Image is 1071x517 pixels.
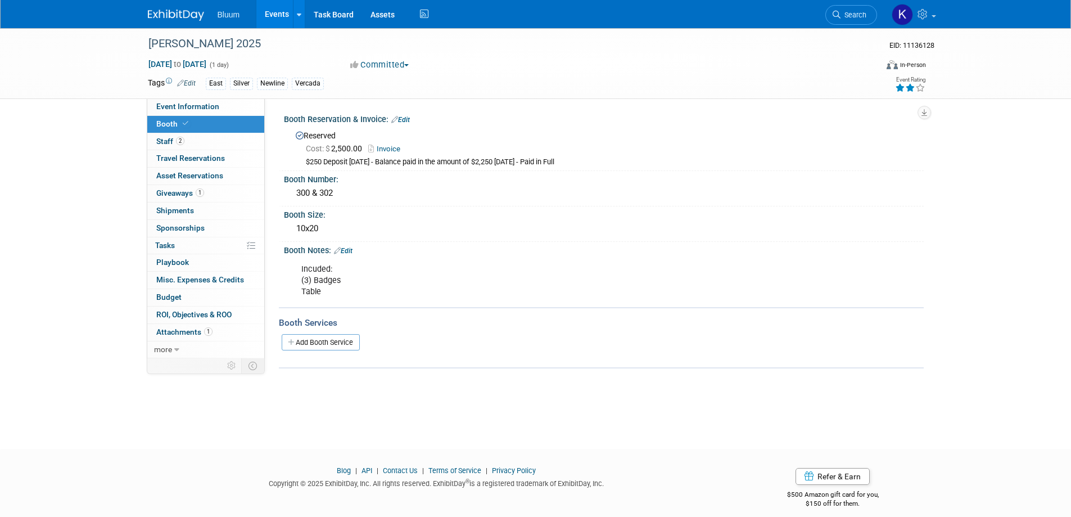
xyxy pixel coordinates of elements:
[156,293,182,302] span: Budget
[148,10,204,21] img: ExhibitDay
[292,220,915,237] div: 10x20
[279,317,924,329] div: Booth Services
[156,223,205,232] span: Sponsorships
[156,102,219,111] span: Event Information
[346,59,413,71] button: Committed
[147,341,264,358] a: more
[147,203,264,219] a: Shipments
[147,98,264,115] a: Event Information
[306,144,367,153] span: 2,500.00
[147,254,264,271] a: Playbook
[840,11,866,19] span: Search
[206,78,226,89] div: East
[293,258,800,303] div: Incuded: (3) Badges Table
[148,77,196,90] td: Tags
[282,334,360,350] a: Add Booth Service
[156,119,191,128] span: Booth
[155,241,175,250] span: Tasks
[156,206,194,215] span: Shipments
[284,111,924,125] div: Booth Reservation & Invoice:
[292,127,915,167] div: Reserved
[147,237,264,254] a: Tasks
[222,358,242,373] td: Personalize Event Tab Strip
[292,185,915,202] div: 300 & 302
[147,133,264,150] a: Staff2
[334,247,353,255] a: Edit
[900,61,926,69] div: In-Person
[483,466,490,475] span: |
[156,258,189,267] span: Playbook
[306,144,331,153] span: Cost: $
[176,137,184,145] span: 2
[147,185,264,202] a: Giveaways1
[209,61,229,69] span: (1 day)
[177,79,196,87] a: Edit
[147,307,264,323] a: ROI, Objectives & ROO
[292,78,324,89] div: Vercada
[241,358,264,373] td: Toggle Event Tabs
[147,220,264,237] a: Sponsorships
[218,10,240,19] span: Bluum
[230,78,253,89] div: Silver
[889,41,934,50] span: Event ID: 11136128
[419,466,427,475] span: |
[156,154,225,163] span: Travel Reservations
[374,466,381,475] span: |
[284,171,924,185] div: Booth Number:
[147,116,264,133] a: Booth
[353,466,360,475] span: |
[895,77,925,83] div: Event Rating
[796,468,870,485] a: Refer & Earn
[492,466,536,475] a: Privacy Policy
[147,168,264,185] a: Asset Reservations
[887,60,898,69] img: Format-Inperson.png
[148,59,207,69] span: [DATE] [DATE]
[428,466,481,475] a: Terms of Service
[383,466,418,475] a: Contact Us
[156,188,204,197] span: Giveaways
[257,78,288,89] div: Newline
[466,478,469,484] sup: ®
[156,275,244,284] span: Misc. Expenses & Credits
[147,324,264,341] a: Attachments1
[156,137,184,146] span: Staff
[391,116,410,124] a: Edit
[147,289,264,306] a: Budget
[183,120,188,127] i: Booth reservation complete
[742,483,924,509] div: $500 Amazon gift card for you,
[368,145,406,153] a: Invoice
[154,345,172,354] span: more
[147,150,264,167] a: Travel Reservations
[811,59,927,75] div: Event Format
[156,310,232,319] span: ROI, Objectives & ROO
[144,34,860,54] div: [PERSON_NAME] 2025
[337,466,351,475] a: Blog
[306,158,915,167] div: $250 Deposit [DATE] - Balance paid in the amount of $2,250 [DATE] - Paid in Full
[156,171,223,180] span: Asset Reservations
[196,188,204,197] span: 1
[172,60,183,69] span: to
[361,466,372,475] a: API
[825,5,877,25] a: Search
[148,476,726,489] div: Copyright © 2025 ExhibitDay, Inc. All rights reserved. ExhibitDay is a registered trademark of Ex...
[147,272,264,289] a: Misc. Expenses & Credits
[742,499,924,509] div: $150 off for them.
[284,206,924,221] div: Booth Size:
[204,327,213,336] span: 1
[156,327,213,336] span: Attachments
[892,4,913,25] img: Kellie Noller
[284,242,924,257] div: Booth Notes:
